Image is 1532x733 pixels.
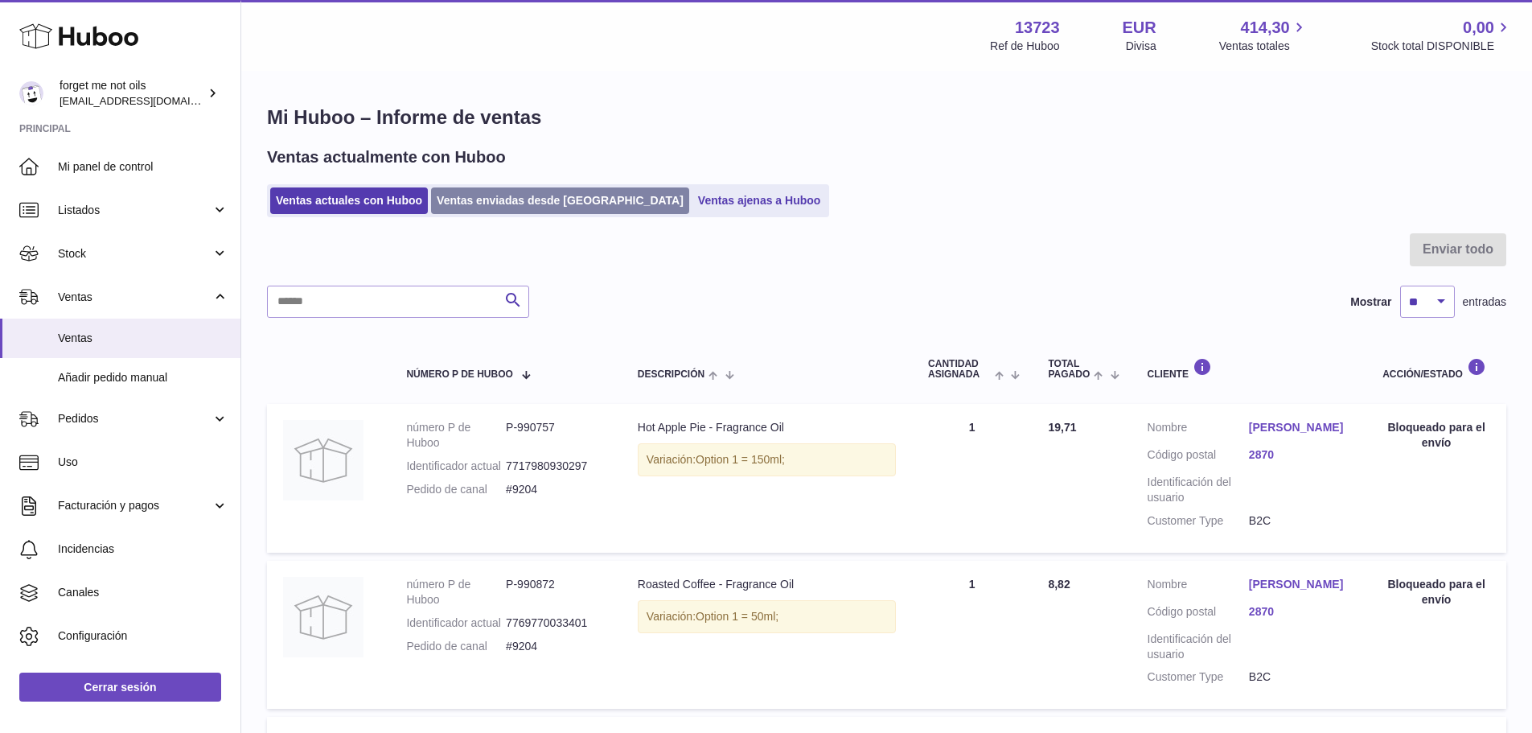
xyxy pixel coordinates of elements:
[912,404,1032,552] td: 1
[1148,513,1249,529] dt: Customer Type
[1148,420,1249,439] dt: Nombre
[990,39,1059,54] div: Ref de Huboo
[696,610,778,623] span: Option 1 = 50ml;
[1148,475,1249,505] dt: Identificación del usuario
[19,81,43,105] img: internalAdmin-13723@internal.huboo.com
[912,561,1032,709] td: 1
[58,628,228,644] span: Configuración
[506,639,606,654] dd: #9204
[60,78,204,109] div: forget me not oils
[1463,17,1494,39] span: 0,00
[58,585,228,600] span: Canales
[506,577,606,607] dd: P-990872
[1249,447,1350,463] a: 2870
[1219,39,1308,54] span: Ventas totales
[1249,669,1350,685] dd: B2C
[1371,39,1513,54] span: Stock total DISPONIBLE
[1241,17,1290,39] span: 414,30
[406,459,506,474] dt: Identificador actual
[406,616,506,631] dt: Identificador actual
[1126,39,1156,54] div: Divisa
[1249,420,1350,435] a: [PERSON_NAME]
[58,203,212,218] span: Listados
[638,577,896,592] div: Roasted Coffee - Fragrance Oil
[1148,577,1249,596] dt: Nombre
[270,187,428,214] a: Ventas actuales con Huboo
[58,290,212,305] span: Ventas
[1219,17,1308,54] a: 414,30 Ventas totales
[19,673,221,702] a: Cerrar sesión
[406,420,506,451] dt: número P de Huboo
[58,411,212,426] span: Pedidos
[928,359,991,380] span: Cantidad ASIGNADA
[283,420,363,500] img: no-photo.jpg
[58,331,228,346] span: Ventas
[1148,604,1249,624] dt: Código postal
[1048,421,1076,434] span: 19,71
[60,94,236,107] span: [EMAIL_ADDRESS][DOMAIN_NAME]
[58,370,228,385] span: Añadir pedido manual
[431,187,689,214] a: Ventas enviadas desde [GEOGRAPHIC_DATA]
[1382,577,1490,607] div: Bloqueado para el envío
[406,482,506,497] dt: Pedido de canal
[1048,578,1070,591] span: 8,82
[1148,447,1249,467] dt: Código postal
[1015,17,1060,39] strong: 13723
[638,369,704,380] span: Descripción
[696,453,785,466] span: Option 1 = 150ml;
[406,369,512,380] span: número P de Huboo
[1123,17,1156,39] strong: EUR
[638,600,896,633] div: Variación:
[1463,294,1506,310] span: entradas
[58,498,212,513] span: Facturación y pagos
[1249,604,1350,620] a: 2870
[1350,294,1391,310] label: Mostrar
[267,146,506,168] h2: Ventas actualmente con Huboo
[58,159,228,175] span: Mi panel de control
[1148,358,1351,380] div: Cliente
[1148,669,1249,685] dt: Customer Type
[406,577,506,607] dt: número P de Huboo
[506,482,606,497] dd: #9204
[267,105,1506,130] h1: Mi Huboo – Informe de ventas
[406,639,506,654] dt: Pedido de canal
[638,420,896,435] div: Hot Apple Pie - Fragrance Oil
[58,542,228,557] span: Incidencias
[58,455,228,470] span: Uso
[1371,17,1513,54] a: 0,00 Stock total DISPONIBLE
[638,443,896,476] div: Variación:
[1249,513,1350,529] dd: B2C
[58,246,212,261] span: Stock
[283,577,363,657] img: no-photo.jpg
[506,420,606,451] dd: P-990757
[506,459,606,474] dd: 7717980930297
[1048,359,1090,380] span: Total pagado
[1382,358,1490,380] div: Acción/Estado
[1148,632,1249,662] dt: Identificación del usuario
[692,187,827,214] a: Ventas ajenas a Huboo
[506,616,606,631] dd: 7769770033401
[1382,420,1490,451] div: Bloqueado para el envío
[1249,577,1350,592] a: [PERSON_NAME]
